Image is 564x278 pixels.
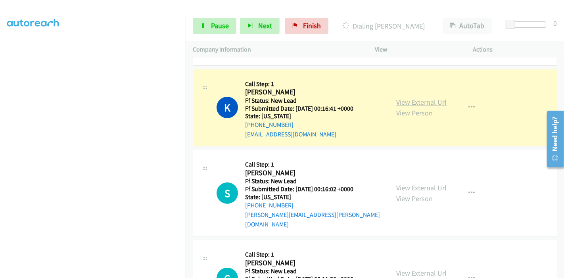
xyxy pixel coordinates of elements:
[217,182,238,204] h1: S
[285,18,328,34] a: Finish
[510,21,546,28] div: Delay between calls (in seconds)
[245,169,363,178] h2: [PERSON_NAME]
[396,194,433,203] a: View Person
[396,108,433,117] a: View Person
[217,97,238,118] h1: K
[339,21,428,31] p: Dialing [PERSON_NAME]
[245,211,380,228] a: [PERSON_NAME][EMAIL_ADDRESS][PERSON_NAME][DOMAIN_NAME]
[245,161,382,169] h5: Call Step: 1
[245,177,382,185] h5: Ff Status: New Lead
[245,80,363,88] h5: Call Step: 1
[211,21,229,30] span: Pause
[375,45,459,54] p: View
[396,268,447,278] a: View External Url
[245,259,363,268] h2: [PERSON_NAME]
[303,21,321,30] span: Finish
[245,105,363,113] h5: Ff Submitted Date: [DATE] 00:16:41 +0000
[245,130,336,138] a: [EMAIL_ADDRESS][DOMAIN_NAME]
[245,88,363,97] h2: [PERSON_NAME]
[193,18,236,34] a: Pause
[258,21,272,30] span: Next
[245,112,363,120] h5: State: [US_STATE]
[553,18,557,29] div: 0
[193,45,361,54] p: Company Information
[541,107,564,171] iframe: Resource Center
[245,121,294,128] a: [PHONE_NUMBER]
[245,97,363,105] h5: Ff Status: New Lead
[245,185,382,193] h5: Ff Submitted Date: [DATE] 00:16:02 +0000
[396,183,447,192] a: View External Url
[245,201,294,209] a: [PHONE_NUMBER]
[217,182,238,204] div: The call is yet to be attempted
[245,193,382,201] h5: State: [US_STATE]
[245,267,380,275] h5: Ff Status: New Lead
[443,18,492,34] button: AutoTab
[240,18,280,34] button: Next
[245,251,380,259] h5: Call Step: 1
[473,45,557,54] p: Actions
[396,98,447,107] a: View External Url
